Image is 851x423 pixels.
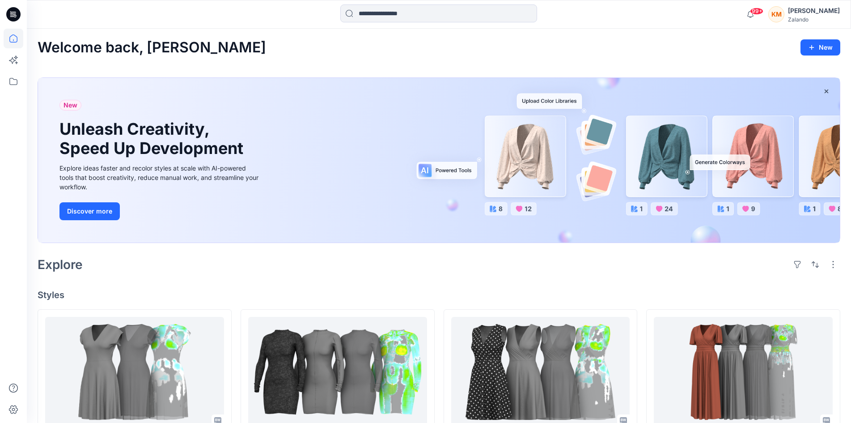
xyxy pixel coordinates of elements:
[64,100,77,111] span: New
[788,16,840,23] div: Zalando
[59,202,261,220] a: Discover more
[768,6,784,22] div: KM
[38,290,840,300] h4: Styles
[750,8,763,15] span: 99+
[59,202,120,220] button: Discover more
[59,120,247,158] h1: Unleash Creativity, Speed Up Development
[59,163,261,192] div: Explore ideas faster and recolor styles at scale with AI-powered tools that boost creativity, red...
[800,39,840,56] button: New
[38,257,83,272] h2: Explore
[788,5,840,16] div: [PERSON_NAME]
[38,39,266,56] h2: Welcome back, [PERSON_NAME]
